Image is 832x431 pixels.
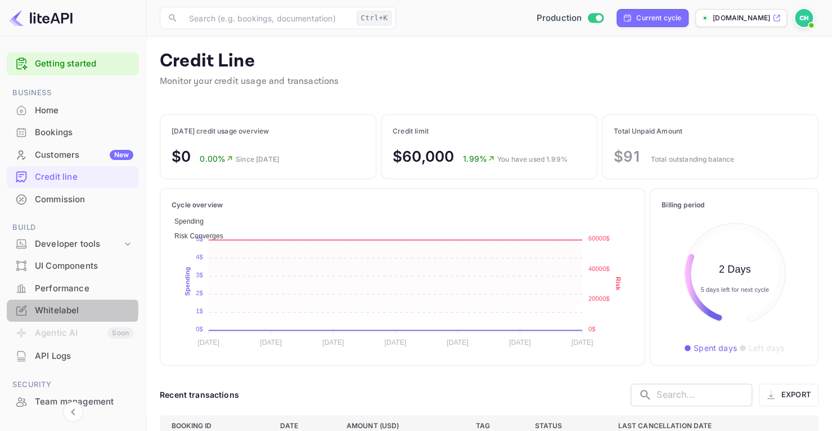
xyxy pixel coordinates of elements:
[7,52,139,75] div: Getting started
[588,265,610,272] tspan: 40000$
[7,345,139,366] a: API Logs
[7,300,139,322] div: Whitelabel
[615,277,622,291] text: Risk
[614,145,639,167] p: $91
[7,234,139,254] div: Developer tools
[35,304,133,317] div: Whitelabel
[196,235,203,242] tspan: 5$
[7,278,139,300] div: Performance
[650,154,734,165] p: Total outstanding balance
[7,100,139,121] a: Home
[174,232,223,240] span: Risk Converges
[7,100,139,122] div: Home
[35,260,133,273] div: UI Components
[184,266,191,295] text: Spending
[197,338,219,346] tspan: [DATE]
[393,145,454,167] p: $60,000
[7,379,139,391] span: Security
[196,289,203,296] tspan: 2$
[656,384,752,406] input: Search...
[160,389,239,401] div: Recent transactions
[795,9,813,27] img: Cas Hulsbosch
[172,145,191,167] p: $0
[110,150,133,160] div: New
[7,391,139,412] a: Team management
[7,166,139,188] div: Credit line
[447,338,469,346] tspan: [DATE]
[7,87,139,99] span: Business
[463,153,495,165] p: 1.99%
[497,154,568,165] p: You have used 1.99%
[7,391,139,413] div: Team management
[7,144,139,165] a: CustomersNew
[9,9,73,27] img: LiteAPI logo
[7,278,139,299] a: Performance
[35,171,133,184] div: Credit line
[509,338,531,346] tspan: [DATE]
[7,122,139,144] div: Bookings
[260,338,282,346] tspan: [DATE]
[588,325,596,332] tspan: 0$
[160,50,339,73] p: Credit Line
[739,342,785,354] p: ● Left days
[35,396,133,408] div: Team management
[196,253,203,260] tspan: 4$
[537,12,582,25] span: Production
[35,104,133,117] div: Home
[196,307,203,314] tspan: 1$
[7,255,139,276] a: UI Components
[7,345,139,367] div: API Logs
[196,326,203,332] tspan: 0$
[322,338,344,346] tspan: [DATE]
[7,300,139,321] a: Whitelabel
[713,13,770,23] p: [DOMAIN_NAME]
[236,154,279,165] p: Since [DATE]
[160,75,339,88] p: Monitor your credit usage and transactions
[617,9,689,27] div: Click to change billing cycle
[7,166,139,187] a: Credit line
[588,295,610,302] tspan: 20000$
[357,11,392,25] div: Ctrl+K
[196,271,203,278] tspan: 3$
[35,57,133,70] a: Getting started
[182,7,352,29] input: Search (e.g. bookings, documentation)
[174,217,204,225] span: Spending
[200,153,233,165] p: 0.00%
[7,189,139,210] a: Commission
[588,235,610,242] tspan: 60000$
[532,12,608,25] div: Switch to Sandbox mode
[384,338,406,346] tspan: [DATE]
[759,384,818,406] button: Export
[35,149,133,162] div: Customers
[7,221,139,234] span: Build
[636,13,681,23] div: Current cycle
[35,282,133,295] div: Performance
[684,342,737,354] p: ● Spent days
[7,189,139,211] div: Commission
[7,144,139,166] div: CustomersNew
[571,338,593,346] tspan: [DATE]
[393,126,568,136] p: Credit limit
[662,200,807,210] p: Billing period
[35,193,133,206] div: Commission
[614,126,734,136] p: Total Unpaid Amount
[7,255,139,277] div: UI Components
[35,126,133,139] div: Bookings
[35,238,122,251] div: Developer tools
[63,402,83,422] button: Collapse navigation
[7,122,139,143] a: Bookings
[35,350,133,363] div: API Logs
[172,200,633,210] p: Cycle overview
[172,126,279,136] p: [DATE] credit usage overview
